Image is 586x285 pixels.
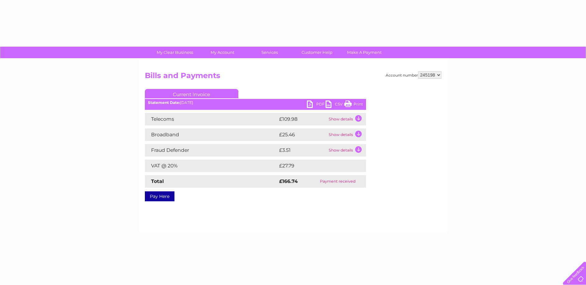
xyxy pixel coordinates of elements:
a: My Account [197,47,248,58]
strong: £166.74 [279,178,298,184]
a: Make A Payment [339,47,390,58]
td: Telecoms [145,113,278,125]
a: Current Invoice [145,89,238,98]
a: Print [344,100,363,110]
td: Fraud Defender [145,144,278,157]
div: [DATE] [145,100,366,105]
td: Show details [327,128,366,141]
a: My Clear Business [149,47,201,58]
a: Customer Help [291,47,343,58]
h2: Bills and Payments [145,71,441,83]
a: Services [244,47,295,58]
td: Payment received [309,175,366,188]
td: Broadband [145,128,278,141]
td: £3.51 [278,144,327,157]
td: Show details [327,144,366,157]
strong: Total [151,178,164,184]
a: PDF [307,100,326,110]
td: £25.46 [278,128,327,141]
b: Statement Date: [148,100,180,105]
td: £27.79 [278,160,353,172]
div: Account number [386,71,441,79]
td: £109.98 [278,113,327,125]
a: Pay Here [145,191,174,201]
td: Show details [327,113,366,125]
a: CSV [326,100,344,110]
td: VAT @ 20% [145,160,278,172]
